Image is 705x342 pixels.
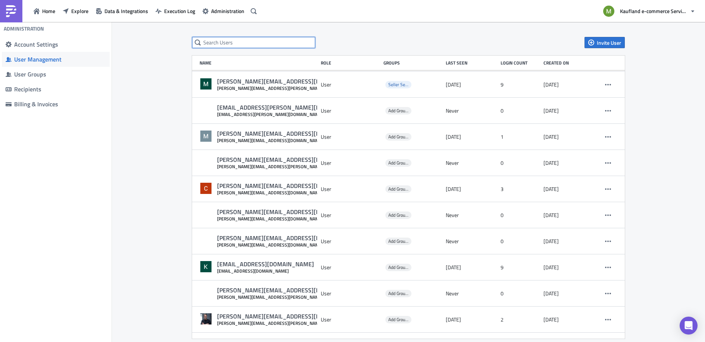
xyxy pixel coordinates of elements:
div: 0 [501,235,540,248]
img: Avatar [200,260,212,273]
span: Add Groups [388,316,410,323]
time: 2023-08-28T10:17:27.655072 [543,186,559,192]
button: Invite User [585,37,625,48]
div: Role [321,60,380,66]
img: Avatar [200,78,212,90]
span: Seller Service KPI [385,81,411,88]
span: Administration [211,7,244,15]
span: Kaufland e-commerce Services GmbH & Co. KG [620,7,687,15]
button: Data & Integrations [92,5,152,17]
span: Home [42,7,55,15]
div: [PERSON_NAME][EMAIL_ADDRESS][DOMAIN_NAME] [217,208,361,216]
time: 2025-07-14T09:11:26.297815 [446,316,461,323]
div: User [321,208,380,222]
span: Execution Log [164,7,195,15]
time: 2025-09-23T11:20:01.720522 [446,264,461,271]
div: 3 [501,182,540,196]
div: [PERSON_NAME][EMAIL_ADDRESS][DOMAIN_NAME] [217,190,361,195]
div: 0 [501,156,540,170]
time: 2025-09-16T06:27:17.582679 [446,81,461,88]
time: 2023-08-28T10:17:27.630944 [543,160,559,166]
div: Never [446,287,497,300]
span: Add Groups [385,316,411,323]
div: Last Seen [446,60,497,66]
div: Open Intercom Messenger [680,317,698,335]
time: 2023-08-28T10:17:27.868361 [543,290,559,297]
div: 2 [501,313,540,326]
div: [EMAIL_ADDRESS][PERSON_NAME][DOMAIN_NAME] [217,104,361,112]
img: Avatar [200,313,212,325]
button: Explore [59,5,92,17]
span: Invite User [597,39,621,47]
span: Add Groups [388,133,410,140]
img: Avatar [200,182,212,195]
div: [PERSON_NAME][EMAIL_ADDRESS][DOMAIN_NAME] [217,138,361,143]
span: Add Groups [388,290,410,297]
span: Add Groups [385,107,411,114]
span: Add Groups [385,133,411,141]
div: Recipients [14,85,106,93]
span: Seller Service KPI [388,81,422,88]
time: 2025-07-14T13:35:27.281423 [446,134,461,140]
img: Avatar [200,130,212,142]
div: [PERSON_NAME][EMAIL_ADDRESS][PERSON_NAME][DOMAIN_NAME] [217,78,407,85]
div: User [321,104,380,117]
div: [PERSON_NAME][EMAIL_ADDRESS][DOMAIN_NAME] [217,182,361,190]
span: Add Groups [388,211,410,219]
div: User [321,78,380,91]
div: [EMAIL_ADDRESS][PERSON_NAME][DOMAIN_NAME] [217,112,361,117]
span: Add Groups [388,107,410,114]
span: Data & Integrations [104,7,148,15]
div: 0 [501,208,540,222]
span: Add Groups [385,159,411,167]
div: 9 [501,78,540,91]
div: [PERSON_NAME][EMAIL_ADDRESS][PERSON_NAME][DOMAIN_NAME] [217,85,407,91]
button: Kaufland e-commerce Services GmbH & Co. KG [599,3,699,19]
time: 2023-08-28T10:17:27.517218 [543,81,559,88]
div: User [321,287,380,300]
span: Add Groups [385,290,411,297]
time: 2023-08-28T10:17:27.541109 [543,107,559,114]
div: Groups [383,60,442,66]
div: [EMAIL_ADDRESS][DOMAIN_NAME] [217,260,314,268]
div: Never [446,208,497,222]
div: [PERSON_NAME][EMAIL_ADDRESS][DOMAIN_NAME] [217,130,361,138]
div: [PERSON_NAME][EMAIL_ADDRESS][PERSON_NAME][DOMAIN_NAME] [217,156,407,164]
div: 0 [501,104,540,117]
div: [PERSON_NAME][EMAIL_ADDRESS][PERSON_NAME][DOMAIN_NAME] [217,164,407,169]
div: [PERSON_NAME][EMAIL_ADDRESS][DOMAIN_NAME] [217,234,361,242]
div: Never [446,235,497,248]
time: 2023-08-28T10:17:27.828923 [543,264,559,271]
div: User [321,182,380,196]
span: Add Groups [385,211,411,219]
div: 1 [501,130,540,144]
div: User [321,313,380,326]
time: 2023-08-28T10:17:27.594696 [543,134,559,140]
div: [PERSON_NAME][EMAIL_ADDRESS][PERSON_NAME][DOMAIN_NAME] [217,294,407,300]
div: [PERSON_NAME][EMAIL_ADDRESS][PERSON_NAME][DOMAIN_NAME] [217,286,407,294]
div: Login Count [501,60,540,66]
div: [PERSON_NAME][EMAIL_ADDRESS][PERSON_NAME][DOMAIN_NAME] [217,320,407,326]
button: Home [30,5,59,17]
div: Never [446,156,497,170]
img: Avatar [602,5,615,18]
div: Account Settings [14,41,106,48]
span: Add Groups [388,238,410,245]
input: Search Users [192,37,315,48]
div: Billing & Invoices [14,100,106,108]
a: Execution Log [152,5,199,17]
span: Add Groups [385,185,411,193]
div: 9 [501,261,540,274]
time: 2024-07-05T07:09:37.009511 [446,186,461,192]
button: Administration [199,5,248,17]
img: PushMetrics [5,5,17,17]
span: Add Groups [385,264,411,271]
div: [PERSON_NAME][EMAIL_ADDRESS][DOMAIN_NAME] [217,242,361,248]
span: Add Groups [388,185,410,192]
div: User [321,261,380,274]
div: [PERSON_NAME][EMAIL_ADDRESS][PERSON_NAME][DOMAIN_NAME] [217,313,407,320]
div: User [321,130,380,144]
